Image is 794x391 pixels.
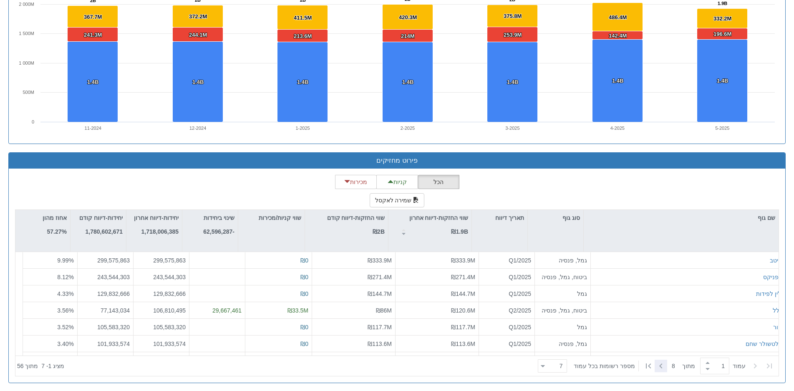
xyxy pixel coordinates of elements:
[238,210,305,226] div: שווי קניות/מכירות
[79,213,123,222] p: יחידות-דיווח קודם
[84,32,102,38] tspan: 241.3M
[451,324,475,330] span: ₪117.7M
[19,2,34,7] tspan: 2 000M
[402,79,413,85] tspan: 1.4B
[368,341,392,347] span: ₪113.6M
[401,33,415,39] tspan: 214M
[713,31,731,37] tspan: 196.6M
[81,290,130,298] div: 129,832,666
[137,273,186,281] div: 243,544,303
[141,228,179,235] strong: 1,718,006,385
[203,213,234,222] p: שינוי ביחידות
[401,126,415,131] text: 2-2025
[192,79,204,85] tspan: 1.4B
[32,119,34,124] text: 0
[756,290,782,298] button: ילין לפידות
[373,228,385,235] strong: ₪2B
[134,213,179,222] p: יחידות-דיווח אחרון
[81,273,130,281] div: 243,544,303
[672,362,682,370] span: 8
[584,210,779,226] div: שם גוף
[451,257,475,264] span: ₪333.9M
[746,340,782,348] button: אלטשולר שחם
[26,290,74,298] div: 4.33 %
[409,213,468,222] p: שווי החזקות-דיווח אחרון
[482,340,531,348] div: Q1/2025
[773,306,782,315] button: כלל
[137,323,186,331] div: 105,583,320
[538,273,587,281] div: ביטוח, גמל, פנסיה
[763,273,782,281] button: הפניקס
[137,256,186,265] div: 299,575,863
[538,306,587,315] div: ביטוח, גמל, פנסיה
[17,357,64,375] div: ‏מציג 1 - 7 ‏ מתוך 56
[137,306,186,315] div: 106,810,495
[451,290,475,297] span: ₪144.7M
[297,79,308,85] tspan: 1.4B
[327,213,385,222] p: שווי החזקות-דיווח קודם
[534,357,777,375] div: ‏ מתוך
[538,256,587,265] div: גמל, פנסיה
[528,210,583,226] div: סוג גוף
[370,193,425,207] button: שמירה לאקסל
[717,78,728,84] tspan: 1.4B
[368,324,392,330] span: ₪117.7M
[81,323,130,331] div: 105,583,320
[574,362,635,370] span: ‏מספר רשומות בכל עמוד
[295,126,310,131] text: 1-2025
[189,13,207,20] tspan: 372.2M
[451,307,475,314] span: ₪120.6M
[482,306,531,315] div: Q2/2025
[189,126,206,131] text: 12-2024
[609,14,627,20] tspan: 486.4M
[137,340,186,348] div: 101,933,574
[300,290,308,297] span: ₪0
[294,33,312,39] tspan: 213.6M
[715,126,729,131] text: 5-2025
[193,306,242,315] div: 29,667,461
[482,290,531,298] div: Q1/2025
[770,256,782,265] button: מיטב
[43,213,67,222] p: אחוז מהון
[294,15,312,21] tspan: 411.5M
[399,14,417,20] tspan: 420.3M
[482,256,531,265] div: Q1/2025
[84,14,102,20] tspan: 367.7M
[718,1,727,6] tspan: 1.9B
[451,341,475,347] span: ₪113.6M
[26,306,74,315] div: 3.56 %
[81,256,130,265] div: 299,575,863
[335,175,377,189] button: מכירות
[85,228,123,235] strong: 1,780,602,671
[300,257,308,264] span: ₪0
[300,341,308,347] span: ₪0
[300,274,308,280] span: ₪0
[85,126,101,131] text: 11-2024
[610,126,625,131] text: 4-2025
[451,228,468,235] strong: ₪1.9B
[472,210,527,226] div: תאריך דיווח
[505,126,519,131] text: 3-2025
[504,32,522,38] tspan: 253.9M
[203,228,234,235] strong: -62,596,287
[482,323,531,331] div: Q1/2025
[773,323,782,331] button: מור
[15,157,779,164] h3: פירוט מחזיקים
[19,31,34,36] tspan: 1 500M
[189,32,207,38] tspan: 244.1M
[368,274,392,280] span: ₪271.4M
[609,33,627,39] tspan: 142.4M
[376,307,392,314] span: ₪86M
[81,306,130,315] div: 77,143,034
[26,273,74,281] div: 8.12 %
[19,61,34,66] tspan: 1 000M
[538,290,587,298] div: גמל
[538,340,587,348] div: גמל, פנסיה
[26,340,74,348] div: 3.40 %
[504,13,522,19] tspan: 375.8M
[733,362,746,370] span: ‏עמוד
